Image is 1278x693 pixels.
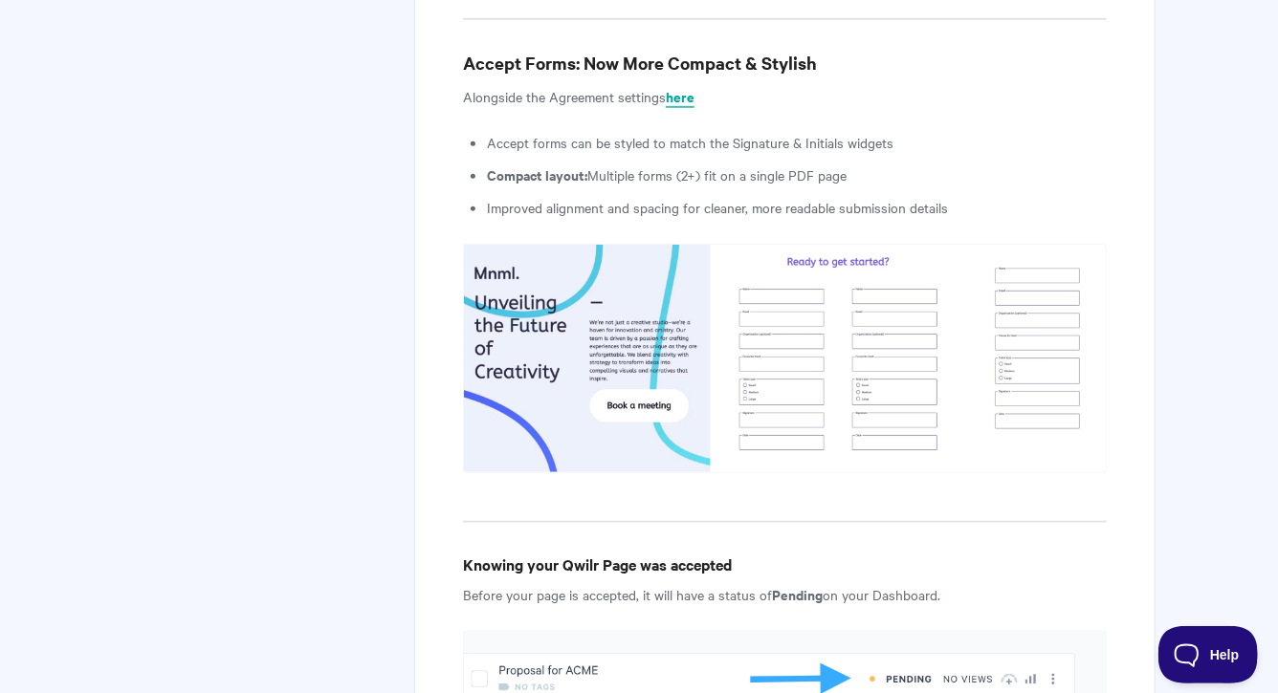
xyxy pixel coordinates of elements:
strong: Compact layout: [487,164,587,184]
strong: Pending [772,584,823,604]
img: file-4HXPqF276k.png [463,244,1107,472]
p: Alongside the Agreement settings [463,85,1107,108]
p: Before your page is accepted, it will have a status of on your Dashboard. [463,583,1107,606]
li: Multiple forms (2+) fit on a single PDF page [487,163,1107,186]
b: here [666,86,694,106]
li: Improved alignment and spacing for cleaner, more readable submission details [487,196,1107,219]
h4: Knowing your Qwilr Page was accepted [463,552,1107,576]
a: here [666,87,694,108]
li: Accept forms can be styled to match the Signature & Initials widgets [487,131,1107,154]
h3: Accept Forms: Now More Compact & Stylish [463,50,1107,76]
iframe: Toggle Customer Support [1158,626,1259,683]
